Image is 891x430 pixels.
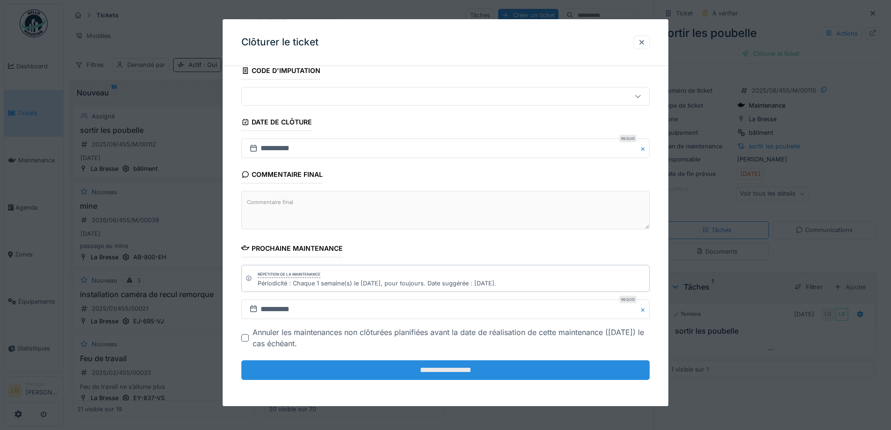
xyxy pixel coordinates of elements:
[241,241,343,257] div: Prochaine maintenance
[241,116,312,131] div: Date de clôture
[241,36,319,48] h3: Clôturer le ticket
[639,139,650,159] button: Close
[258,279,496,288] div: Périodicité : Chaque 1 semaine(s) le [DATE], pour toujours. Date suggérée : [DATE].
[639,299,650,319] button: Close
[258,271,320,278] div: Répétition de la maintenance
[253,327,650,349] div: Annuler les maintenances non clôturées planifiées avant la date de réalisation de cette maintenan...
[619,135,637,143] div: Requis
[241,168,323,184] div: Commentaire final
[619,296,637,303] div: Requis
[241,64,320,80] div: Code d'imputation
[245,197,295,208] label: Commentaire final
